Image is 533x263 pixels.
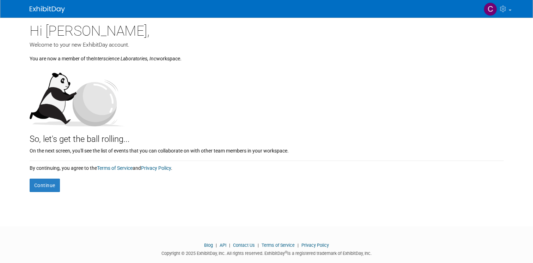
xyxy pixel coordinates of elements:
div: Hi [PERSON_NAME], [30,18,504,41]
img: Chris Hawkins [484,2,497,16]
a: Privacy Policy [141,165,171,171]
span: | [296,243,300,248]
span: | [227,243,232,248]
button: Continue [30,179,60,192]
a: Blog [204,243,213,248]
a: Privacy Policy [301,243,329,248]
div: So, let's get the ball rolling... [30,126,504,145]
a: Terms of Service [262,243,295,248]
sup: ® [285,250,287,254]
div: On the next screen, you'll see the list of events that you can collaborate on with other team mem... [30,145,504,154]
a: API [220,243,226,248]
div: By continuing, you agree to the and . [30,161,504,172]
img: Let's get the ball rolling [30,66,125,126]
span: | [214,243,219,248]
span: | [256,243,261,248]
a: Contact Us [233,243,255,248]
div: You are now a member of the workspace. [30,49,504,62]
div: Welcome to your new ExhibitDay account. [30,41,504,49]
i: Interscience Laboratories, Inc [93,56,156,61]
img: ExhibitDay [30,6,65,13]
a: Terms of Service [97,165,133,171]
